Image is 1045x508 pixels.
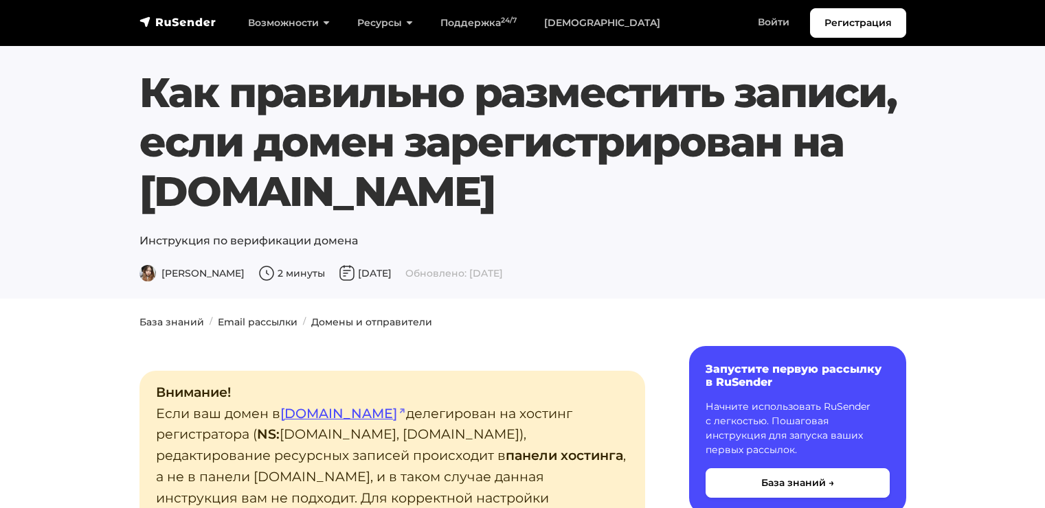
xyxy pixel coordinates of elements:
a: Ресурсы [344,9,427,37]
strong: Внимание! [156,384,231,400]
h6: Запустите первую рассылку в RuSender [706,362,890,389]
p: Инструкция по верификации домена [139,233,906,249]
a: Поддержка24/7 [427,9,530,37]
strong: NS: [257,426,280,442]
a: Регистрация [810,8,906,38]
img: RuSender [139,15,216,29]
strong: панели хостинга [506,447,623,463]
nav: breadcrumb [131,315,914,330]
a: Домены и отправители [311,316,432,328]
a: Возможности [234,9,344,37]
span: 2 минуты [258,267,325,279]
a: [DEMOGRAPHIC_DATA] [530,9,674,37]
p: Начните использовать RuSender с легкостью. Пошаговая инструкция для запуска ваших первых рассылок. [706,400,890,457]
span: [PERSON_NAME] [139,267,245,279]
img: Дата публикации [339,265,355,281]
a: Войти [744,8,803,36]
h1: Как правильно разместить записи, если домен зарегистрирован на [DOMAIN_NAME] [139,68,906,216]
a: База знаний [139,316,204,328]
span: Обновлено: [DATE] [405,267,503,279]
sup: 24/7 [501,16,517,25]
img: Время чтения [258,265,275,281]
button: База знаний → [706,468,890,498]
a: Email рассылки [218,316,297,328]
span: [DATE] [339,267,392,279]
a: [DOMAIN_NAME] [280,405,406,422]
